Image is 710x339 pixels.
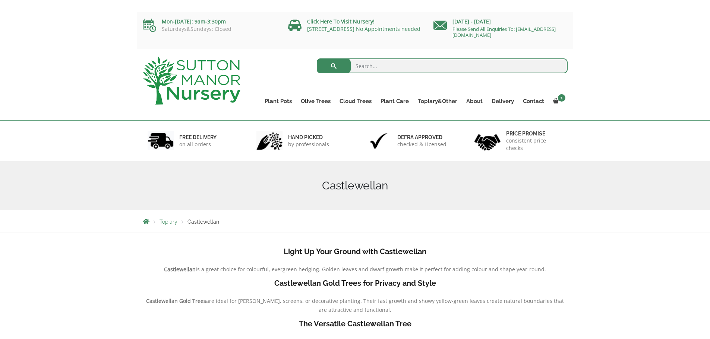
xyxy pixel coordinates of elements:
img: 3.jpg [366,131,392,150]
p: [DATE] - [DATE] [433,17,568,26]
a: [STREET_ADDRESS] No Appointments needed [307,25,420,32]
b: Light Up Your Ground with Castlewellan [284,247,426,256]
img: 1.jpg [148,131,174,150]
a: Plant Pots [260,96,296,106]
b: The Versatile Castlewellan Tree [299,319,411,328]
p: on all orders [179,141,217,148]
h6: Price promise [506,130,563,137]
b: Castlewellan Gold Trees [146,297,206,304]
img: 4.jpg [474,129,501,152]
nav: Breadcrumbs [143,218,568,224]
b: Castlewellan [164,266,196,273]
a: Cloud Trees [335,96,376,106]
a: Delivery [487,96,518,106]
a: Topiary [160,219,177,225]
h6: FREE DELIVERY [179,134,217,141]
a: Topiary&Other [413,96,462,106]
b: Castlewellan Gold Trees for Privacy and Style [274,279,436,288]
span: is a great choice for colourful, evergreen hedging. Golden leaves and dwarf growth make it perfec... [196,266,546,273]
img: 2.jpg [256,131,283,150]
h6: hand picked [288,134,329,141]
span: Castlewellan [187,219,219,225]
h6: Defra approved [397,134,446,141]
h1: Castlewellan [143,179,568,192]
p: Mon-[DATE]: 9am-3:30pm [143,17,277,26]
a: About [462,96,487,106]
input: Search... [317,58,568,73]
p: by professionals [288,141,329,148]
img: logo [143,57,240,105]
a: Plant Care [376,96,413,106]
p: Saturdays&Sundays: Closed [143,26,277,32]
a: Click Here To Visit Nursery! [307,18,375,25]
a: Please Send All Enquiries To: [EMAIL_ADDRESS][DOMAIN_NAME] [452,26,556,38]
a: 1 [549,96,568,106]
p: checked & Licensed [397,141,446,148]
span: 1 [558,94,565,102]
a: Olive Trees [296,96,335,106]
a: Contact [518,96,549,106]
span: are ideal for [PERSON_NAME], screens, or decorative planting. Their fast growth and showy yellow-... [206,297,564,313]
p: consistent price checks [506,137,563,152]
